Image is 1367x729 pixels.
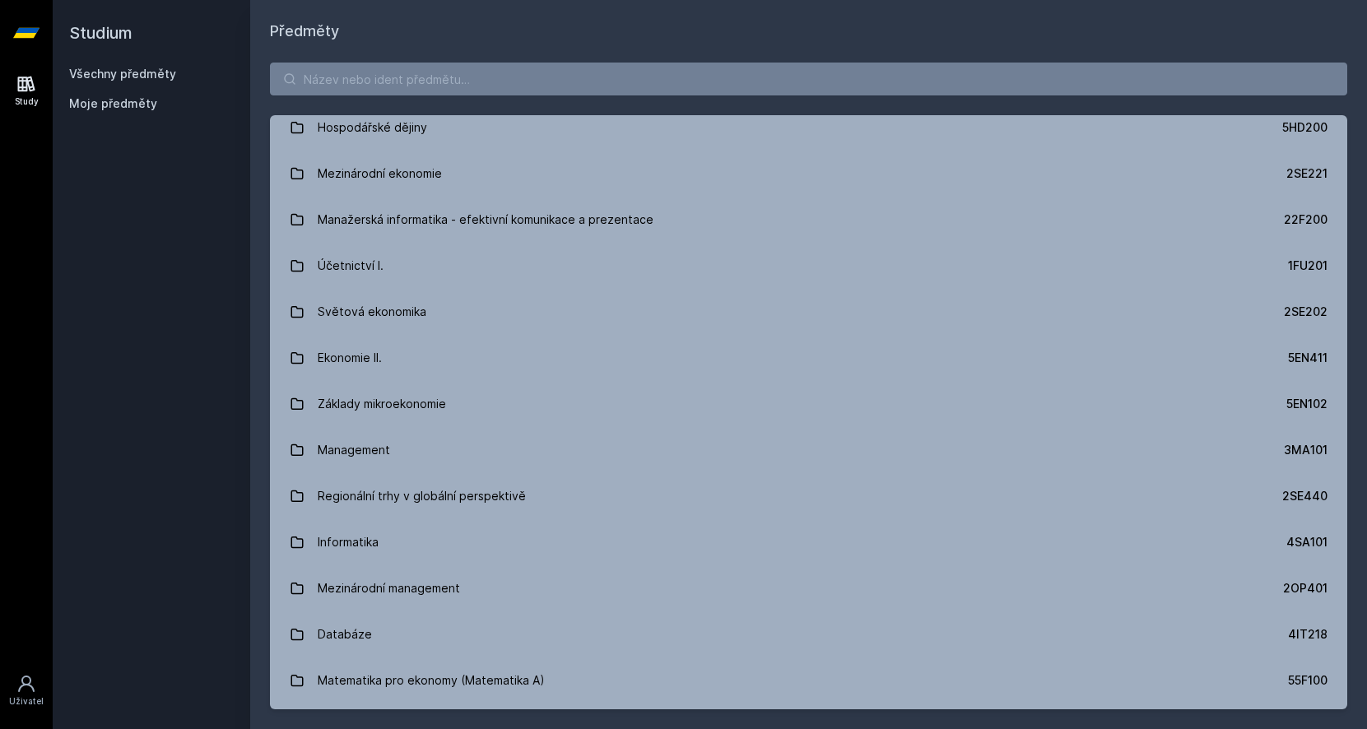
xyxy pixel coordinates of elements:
[270,381,1347,427] a: Základy mikroekonomie 5EN102
[318,295,426,328] div: Světová ekonomika
[1286,396,1327,412] div: 5EN102
[318,572,460,605] div: Mezinárodní management
[270,657,1347,703] a: Matematika pro ekonomy (Matematika A) 55F100
[318,526,379,559] div: Informatika
[270,151,1347,197] a: Mezinárodní ekonomie 2SE221
[1286,165,1327,182] div: 2SE221
[318,388,446,420] div: Základy mikroekonomie
[1284,211,1327,228] div: 22F200
[318,480,526,513] div: Regionální trhy v globální perspektivě
[270,519,1347,565] a: Informatika 4SA101
[1286,534,1327,550] div: 4SA101
[318,203,653,236] div: Manažerská informatika - efektivní komunikace a prezentace
[1288,350,1327,366] div: 5EN411
[1282,488,1327,504] div: 2SE440
[270,289,1347,335] a: Světová ekonomika 2SE202
[318,434,390,467] div: Management
[3,666,49,716] a: Uživatel
[318,618,372,651] div: Databáze
[270,243,1347,289] a: Účetnictví I. 1FU201
[1284,442,1327,458] div: 3MA101
[270,335,1347,381] a: Ekonomie II. 5EN411
[1284,304,1327,320] div: 2SE202
[1282,119,1327,136] div: 5HD200
[318,249,384,282] div: Účetnictví I.
[270,473,1347,519] a: Regionální trhy v globální perspektivě 2SE440
[270,104,1347,151] a: Hospodářské dějiny 5HD200
[270,20,1347,43] h1: Předměty
[1288,672,1327,689] div: 55F100
[15,95,39,108] div: Study
[69,95,157,112] span: Moje předměty
[270,611,1347,657] a: Databáze 4IT218
[270,427,1347,473] a: Management 3MA101
[270,63,1347,95] input: Název nebo ident předmětu…
[270,197,1347,243] a: Manažerská informatika - efektivní komunikace a prezentace 22F200
[1283,580,1327,597] div: 2OP401
[69,67,176,81] a: Všechny předměty
[318,664,545,697] div: Matematika pro ekonomy (Matematika A)
[270,565,1347,611] a: Mezinárodní management 2OP401
[9,695,44,708] div: Uživatel
[3,66,49,116] a: Study
[1288,626,1327,643] div: 4IT218
[318,111,427,144] div: Hospodářské dějiny
[1288,258,1327,274] div: 1FU201
[318,341,382,374] div: Ekonomie II.
[318,157,442,190] div: Mezinárodní ekonomie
